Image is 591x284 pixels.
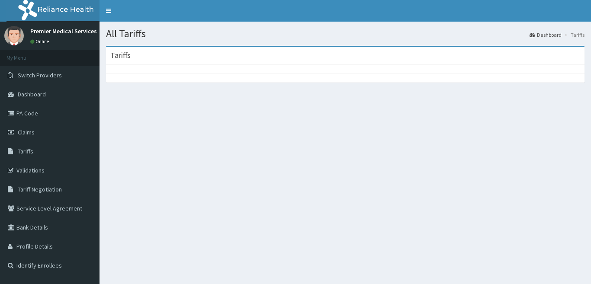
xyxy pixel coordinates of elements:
[30,28,97,34] p: Premier Medical Services
[18,185,62,193] span: Tariff Negotiation
[4,26,24,45] img: User Image
[106,28,585,39] h1: All Tariffs
[18,71,62,79] span: Switch Providers
[30,38,51,45] a: Online
[562,31,585,38] li: Tariffs
[18,90,46,98] span: Dashboard
[110,51,131,59] h3: Tariffs
[530,31,562,38] a: Dashboard
[18,147,33,155] span: Tariffs
[18,128,35,136] span: Claims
